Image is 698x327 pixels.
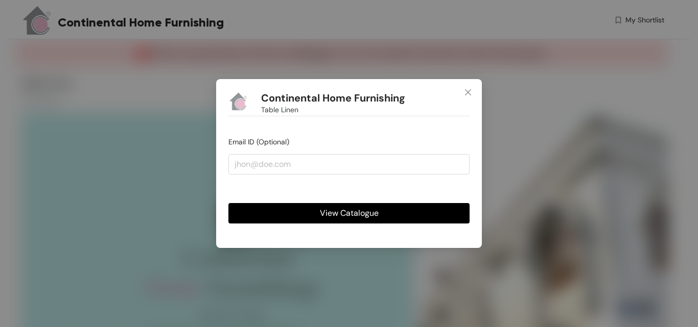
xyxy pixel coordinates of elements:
[228,154,470,174] input: jhon@doe.com
[261,104,298,115] span: Table Linen
[261,92,405,105] h1: Continental Home Furnishing
[454,79,482,107] button: Close
[228,203,470,223] button: View Catalogue
[228,137,289,146] span: Email ID (Optional)
[228,91,249,112] img: Buyer Portal
[464,88,472,96] span: close
[320,207,379,219] span: View Catalogue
